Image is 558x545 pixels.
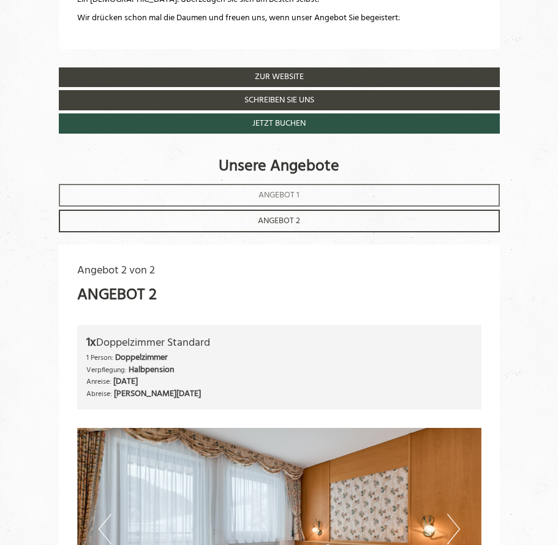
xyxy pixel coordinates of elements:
[258,188,300,202] span: Angebot 1
[59,90,500,110] a: Schreiben Sie uns
[258,214,300,228] span: Angebot 2
[9,32,174,66] div: Guten Tag, wie können wir Ihnen helfen?
[129,363,175,377] b: Halbpension
[183,9,222,28] div: [DATE]
[18,35,168,44] div: Berghotel Ratschings
[113,375,138,389] b: [DATE]
[18,56,168,63] small: 17:25
[59,155,500,178] div: Unsere Angebote
[338,324,404,345] button: Senden
[59,113,500,134] a: Jetzt buchen
[59,67,500,87] a: Zur Website
[86,333,96,353] b: 1x
[114,387,201,401] b: [PERSON_NAME][DATE]
[77,12,481,25] p: Wir drücken schon mal die Daumen und freuen uns, wenn unser Angebot Sie begeistert:
[86,388,112,400] small: Abreise:
[77,284,157,307] div: Angebot 2
[77,262,155,280] span: Angebot 2 von 2
[447,514,460,544] button: Next
[115,351,168,365] b: Doppelzimmer
[86,334,472,352] div: Doppelzimmer Standard
[86,376,111,387] small: Anreise:
[99,514,111,544] button: Previous
[86,364,127,376] small: Verpflegung:
[86,352,113,364] small: 1 Person:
